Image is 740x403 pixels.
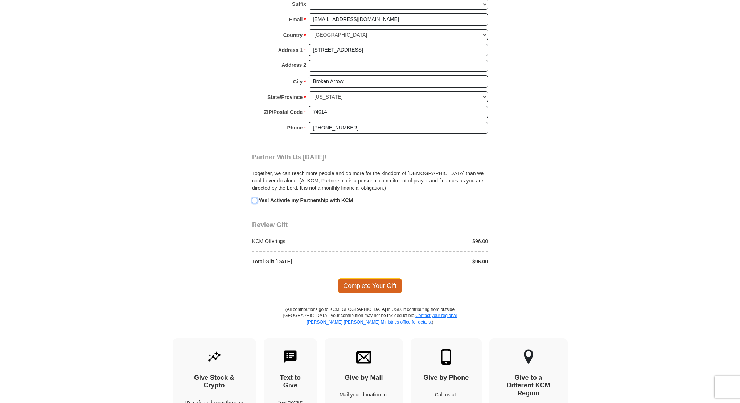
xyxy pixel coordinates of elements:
[283,30,303,40] strong: Country
[283,307,457,338] p: (All contributions go to KCM [GEOGRAPHIC_DATA] in USD. If contributing from outside [GEOGRAPHIC_D...
[337,374,390,382] h4: Give by Mail
[307,313,457,324] a: Contact your regional [PERSON_NAME] [PERSON_NAME] Ministries office for details.
[276,374,305,390] h4: Text to Give
[523,349,534,365] img: other-region
[356,349,371,365] img: envelope.svg
[252,221,288,229] span: Review Gift
[337,391,390,398] p: Mail your donation to:
[252,153,327,161] span: Partner With Us [DATE]!
[264,107,303,117] strong: ZIP/Postal Code
[248,238,370,245] div: KCM Offerings
[423,374,469,382] h4: Give by Phone
[278,45,303,55] strong: Address 1
[287,123,303,133] strong: Phone
[423,391,469,398] p: Call us at:
[259,197,353,203] strong: Yes! Activate my Partnership with KCM
[248,258,370,265] div: Total Gift [DATE]
[502,374,555,398] h4: Give to a Different KCM Region
[370,258,492,265] div: $96.00
[289,15,303,25] strong: Email
[338,278,402,293] span: Complete Your Gift
[252,170,488,192] p: Together, we can reach more people and do more for the kingdom of [DEMOGRAPHIC_DATA] than we coul...
[185,374,243,390] h4: Give Stock & Crypto
[293,77,303,87] strong: City
[439,349,454,365] img: mobile.svg
[370,238,492,245] div: $96.00
[207,349,222,365] img: give-by-stock.svg
[281,60,306,70] strong: Address 2
[267,92,303,102] strong: State/Province
[283,349,298,365] img: text-to-give.svg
